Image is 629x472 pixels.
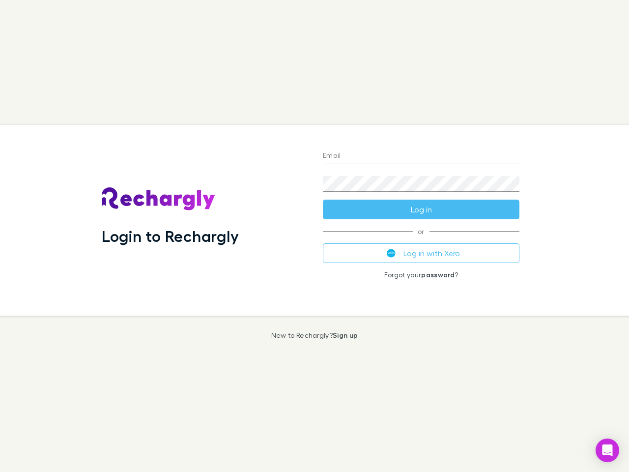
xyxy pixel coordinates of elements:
p: Forgot your ? [323,271,519,279]
img: Xero's logo [387,249,396,258]
div: Open Intercom Messenger [596,439,619,462]
a: Sign up [333,331,358,339]
h1: Login to Rechargly [102,227,239,245]
button: Log in [323,200,519,219]
img: Rechargly's Logo [102,187,216,211]
p: New to Rechargly? [271,331,358,339]
a: password [421,270,455,279]
button: Log in with Xero [323,243,519,263]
